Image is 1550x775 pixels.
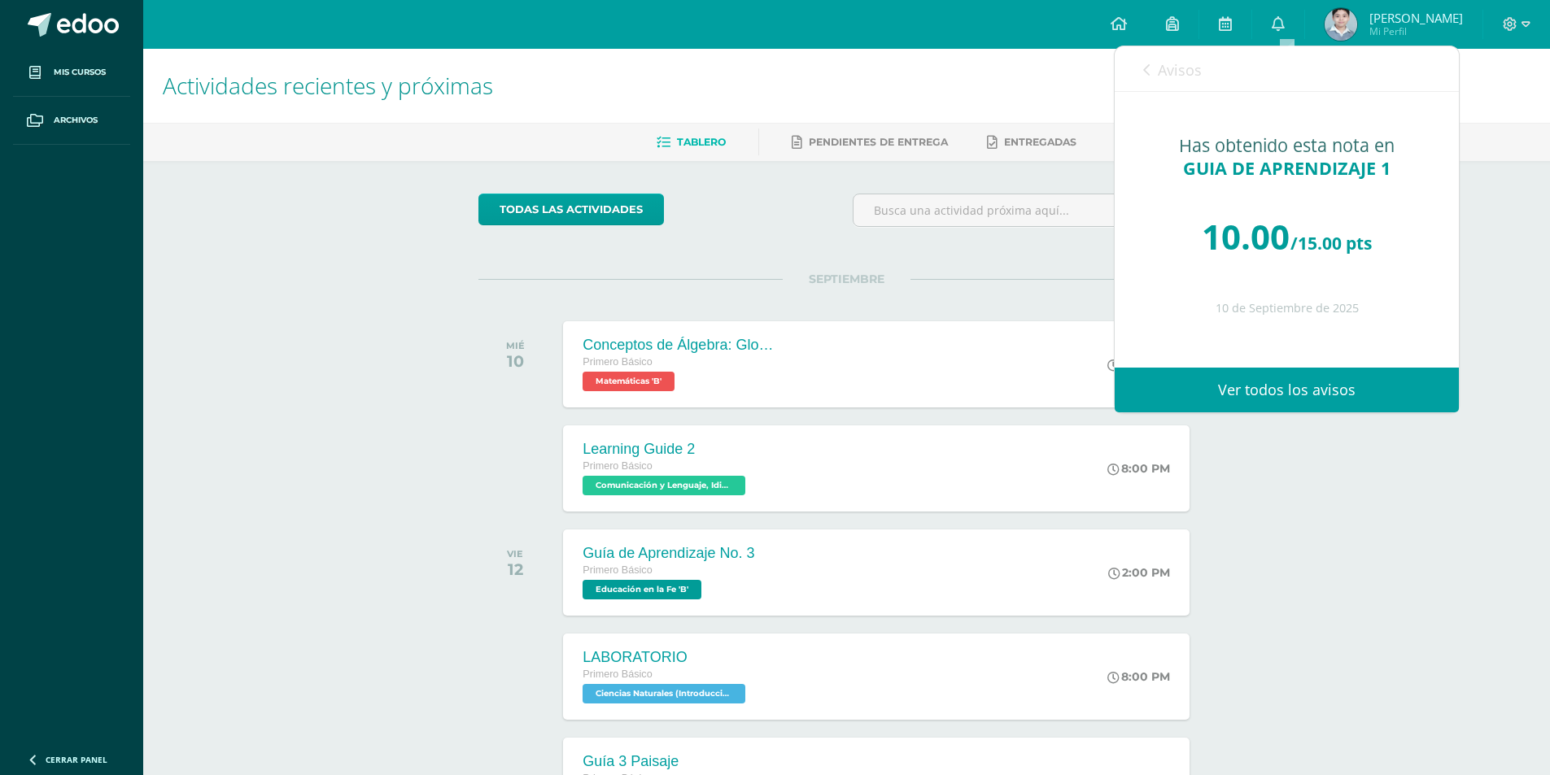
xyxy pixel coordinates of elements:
span: 10.00 [1202,213,1290,259]
div: MIÉ [506,340,525,351]
a: Archivos [13,97,130,145]
span: Matemáticas 'B' [583,372,675,391]
span: Tablero [677,136,726,148]
span: Archivos [54,114,98,127]
div: 12 [507,559,523,579]
span: Avisos [1158,60,1202,80]
span: /15.00 pts [1290,232,1372,255]
a: Pendientes de entrega [792,129,948,155]
div: VIE [507,548,523,559]
span: [PERSON_NAME] [1369,10,1463,26]
img: 786043bd1d74ae9ce13740e041e1cee8.png [1325,8,1357,41]
span: SEPTIEMBRE [783,272,910,286]
div: 8:00 PM [1107,669,1170,684]
a: Tablero [657,129,726,155]
span: Pendientes de entrega [809,136,948,148]
span: Actividades recientes y próximas [163,70,493,101]
div: 8:00 PM [1107,461,1170,476]
div: Conceptos de Álgebra: Glosario [583,337,778,354]
span: Primero Básico [583,356,652,368]
span: GUIA DE APRENDIZAJE 1 [1183,156,1391,180]
span: Primero Básico [583,564,652,576]
span: Entregadas [1004,136,1076,148]
div: 10 [506,351,525,371]
div: Has obtenido esta nota en [1147,134,1426,180]
input: Busca una actividad próxima aquí... [854,194,1214,226]
div: 10 de Septiembre de 2025 [1147,302,1426,316]
span: Educación en la Fe 'B' [583,580,701,599]
div: Guía 3 Paisaje [583,753,749,770]
span: Primero Básico [583,460,652,472]
span: Ciencias Naturales (Introducción a la Biología) 'B' [583,684,745,703]
span: Mi Perfil [1369,24,1463,38]
div: 8:00 PM [1107,357,1170,372]
a: todas las Actividades [478,194,664,225]
a: Entregadas [987,129,1076,155]
div: Guía de Aprendizaje No. 3 [583,545,754,562]
span: Mis cursos [54,66,106,79]
div: LABORATORIO [583,649,749,666]
span: Cerrar panel [46,754,107,765]
div: 2:00 PM [1108,565,1170,580]
a: Ver todos los avisos [1115,368,1459,412]
span: Comunicación y Lenguaje, Idioma Extranjero Inglés 'B' [583,476,745,495]
div: Learning Guide 2 [583,441,749,458]
a: Mis cursos [13,49,130,97]
span: Primero Básico [583,668,652,680]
